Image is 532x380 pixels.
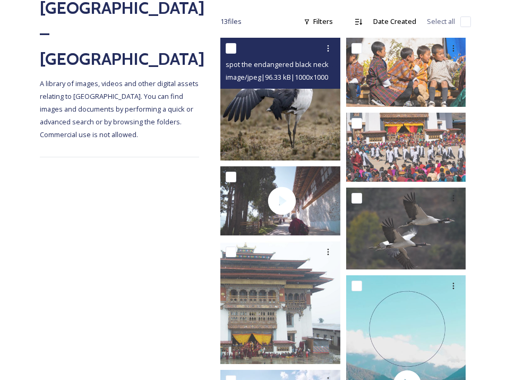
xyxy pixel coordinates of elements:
span: Select all [427,16,455,27]
img: Black-Necked Crane Festival in Gangtey-2.jpg [346,113,469,182]
img: Black-Necked Crane Festival in Gangtey-3.jpg [346,38,469,107]
span: spot the endangered black necked crane.jpg [226,59,368,69]
img: thumbnail [220,166,343,235]
span: 13 file s [220,16,242,27]
div: Date Created [368,11,422,32]
img: spot the endangered black necked crane.jpg [220,38,343,161]
span: A library of images, videos and other digital assets relating to [GEOGRAPHIC_DATA]. You can find ... [40,79,200,139]
span: image/jpeg | 96.33 kB | 1000 x 1000 [226,72,328,82]
img: Black Necked Crane in Bhutan [346,187,469,269]
img: Black-Necked Crane Festival in Gangtey-1.jpg [220,241,343,364]
div: Filters [298,11,338,32]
